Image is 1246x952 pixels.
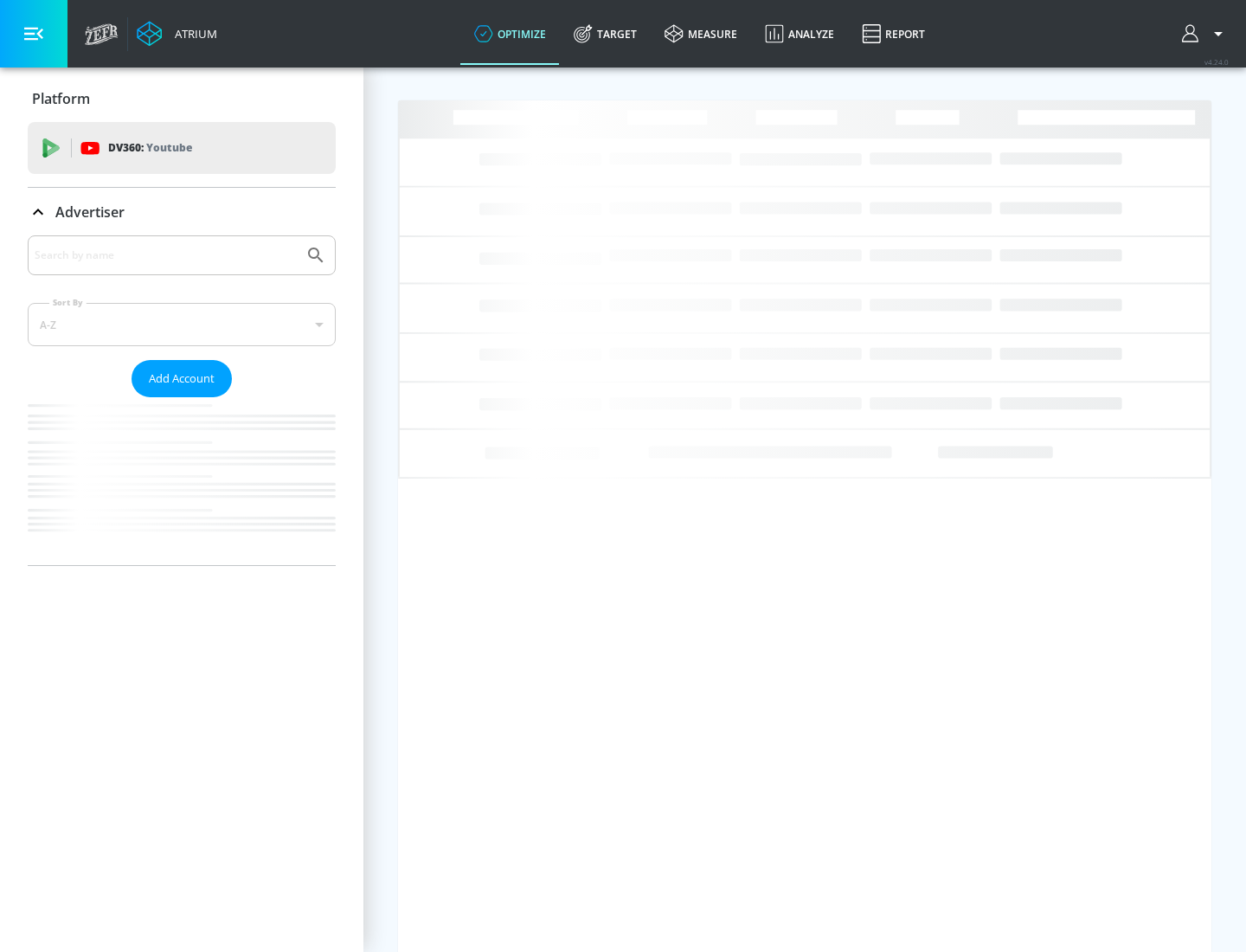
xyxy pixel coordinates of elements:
a: Analyze [751,3,848,65]
a: Report [848,3,939,65]
label: Sort By [49,297,87,308]
p: Platform [32,89,90,108]
a: measure [651,3,751,65]
div: Atrium [168,26,217,42]
span: v 4.24.0 [1204,57,1229,67]
button: Add Account [132,360,232,397]
p: DV360: [108,138,192,158]
p: Advertiser [55,203,125,222]
div: Advertiser [28,235,336,565]
div: Platform [28,74,336,123]
div: DV360: Youtube [28,122,336,174]
nav: list of Advertiser [28,397,336,565]
a: optimize [460,3,560,65]
span: Add Account [149,369,215,389]
p: Youtube [146,138,192,157]
input: Search by name [35,244,297,267]
a: Atrium [137,21,217,47]
a: Target [560,3,651,65]
div: A-Z [28,303,336,346]
div: Advertiser [28,188,336,236]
